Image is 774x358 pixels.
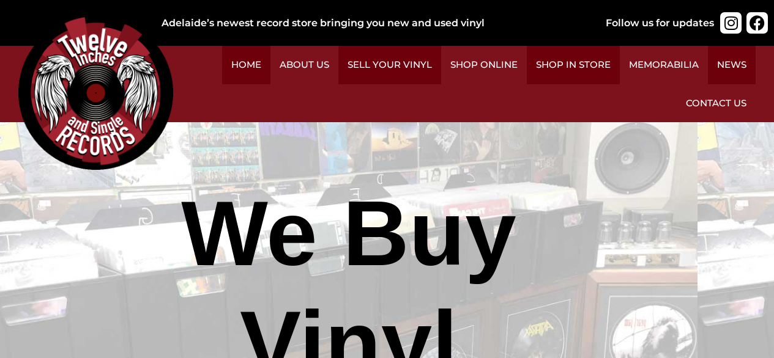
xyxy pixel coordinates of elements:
[162,16,592,31] div: Adelaide’s newest record store bringing you new and used vinyl
[270,46,338,84] a: About Us
[606,16,714,31] div: Follow us for updates
[708,46,756,84] a: News
[677,84,756,123] a: Contact Us
[527,46,620,84] a: Shop in Store
[620,46,708,84] a: Memorabilia
[222,46,270,84] a: Home
[441,46,527,84] a: Shop Online
[338,46,441,84] a: Sell Your Vinyl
